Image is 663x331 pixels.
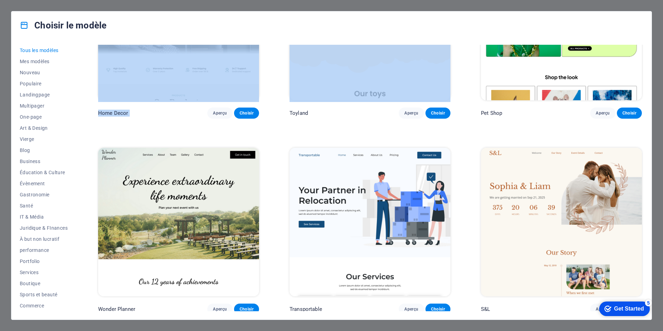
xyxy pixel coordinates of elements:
[20,156,68,167] button: Business
[20,159,68,164] span: Business
[20,59,68,64] span: Mes modèles
[290,306,322,313] p: Transportable
[404,306,418,312] span: Aperçu
[290,110,308,117] p: Toyland
[399,304,424,315] button: Aperçu
[20,8,50,14] div: Get Started
[20,134,68,145] button: Vierge
[20,278,68,289] button: Boutique
[20,192,68,197] span: Gastronomie
[20,48,68,53] span: Tous les modèles
[20,145,68,156] button: Blog
[431,306,445,312] span: Choisir
[20,292,68,297] span: Sports et beauté
[20,189,68,200] button: Gastronomie
[481,148,642,296] img: S&L
[20,245,68,256] button: performance
[240,110,253,116] span: Choisir
[20,234,68,245] button: À but non lucratif
[481,110,502,117] p: Pet Shop
[20,167,68,178] button: Éducation & Culture
[20,45,68,56] button: Tous les modèles
[431,110,445,116] span: Choisir
[425,108,450,119] button: Choisir
[20,267,68,278] button: Services
[20,236,68,242] span: À but non lucratif
[20,111,68,122] button: One-page
[20,81,68,86] span: Populaire
[207,108,232,119] button: Aperçu
[20,89,68,100] button: Landingpage
[399,108,424,119] button: Aperçu
[20,92,68,97] span: Landingpage
[20,56,68,67] button: Mes modèles
[20,247,68,253] span: performance
[213,110,227,116] span: Aperçu
[20,289,68,300] button: Sports et beauté
[481,306,490,313] p: S&L
[20,181,68,186] span: Évènement
[290,148,450,296] img: Transportable
[234,304,259,315] button: Choisir
[98,148,259,296] img: Wonder Planner
[20,100,68,111] button: Multipager
[20,70,68,75] span: Nouveau
[20,122,68,134] button: Art & Design
[20,211,68,222] button: IT & Média
[20,270,68,275] span: Services
[20,222,68,234] button: Juridique & FInances
[20,67,68,78] button: Nouveau
[596,110,610,116] span: Aperçu
[207,304,232,315] button: Aperçu
[20,303,68,308] span: Commerce
[404,110,418,116] span: Aperçu
[20,170,68,175] span: Éducation & Culture
[98,306,135,313] p: Wonder Planner
[20,214,68,220] span: IT & Média
[98,110,128,117] p: Home Decor
[20,178,68,189] button: Évènement
[20,300,68,311] button: Commerce
[51,1,58,8] div: 5
[20,125,68,131] span: Art & Design
[213,306,227,312] span: Aperçu
[20,78,68,89] button: Populaire
[20,200,68,211] button: Santé
[20,258,68,264] span: Portfolio
[590,304,615,315] button: Aperçu
[20,103,68,109] span: Multipager
[20,20,106,31] h4: Choisir le modèle
[234,108,259,119] button: Choisir
[617,108,642,119] button: Choisir
[20,203,68,209] span: Santé
[20,281,68,286] span: Boutique
[20,256,68,267] button: Portfolio
[425,304,450,315] button: Choisir
[20,225,68,231] span: Juridique & FInances
[6,3,56,18] div: Get Started 5 items remaining, 0% complete
[590,108,615,119] button: Aperçu
[20,147,68,153] span: Blog
[20,114,68,120] span: One-page
[240,306,253,312] span: Choisir
[20,136,68,142] span: Vierge
[622,110,636,116] span: Choisir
